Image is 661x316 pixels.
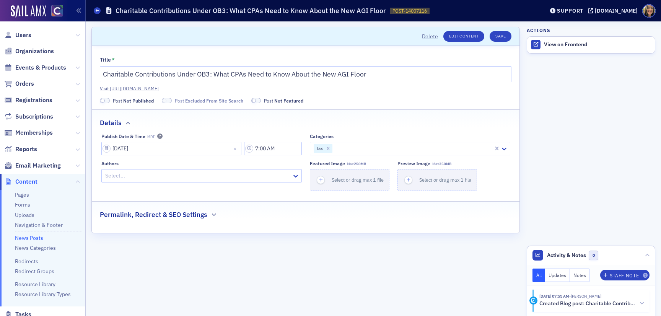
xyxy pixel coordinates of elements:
a: Subscriptions [4,112,53,121]
a: Resource Library [15,281,55,288]
a: Events & Products [4,64,66,72]
div: Activity [529,296,537,305]
div: Staff Note [610,274,639,278]
span: Not Published [100,98,110,104]
span: Not Featured [251,98,261,104]
span: 250MB [354,161,366,166]
div: Title [100,57,111,64]
span: Subscriptions [15,112,53,121]
h1: Charitable Contributions Under OB3: What CPAs Need to Know About the New AGI Floor [116,6,386,15]
div: [DOMAIN_NAME] [595,7,638,14]
span: Reports [15,145,37,153]
h2: Details [100,118,122,128]
span: Profile [642,4,656,18]
button: All [532,269,545,282]
a: View Homepage [46,5,63,18]
a: Resource Library Types [15,291,71,298]
a: Registrations [4,96,52,104]
button: Staff Note [600,270,650,280]
a: Pages [15,191,29,198]
button: Updates [545,269,570,282]
span: Max [347,161,366,166]
span: Registrations [15,96,52,104]
abbr: This field is required [112,57,115,64]
span: Max [432,161,451,166]
img: SailAMX [51,5,63,17]
span: Post [264,97,303,104]
div: Categories [310,134,334,139]
span: Organizations [15,47,54,55]
a: News Posts [15,235,43,241]
span: Not Published [123,98,154,104]
button: Close [231,142,241,155]
span: Post [113,97,154,104]
a: Uploads [15,212,34,218]
span: Email Marketing [15,161,61,170]
h5: Created Blog post: Charitable Contributions Under OB3: What CPAs Need to Know About the New AGI F... [539,300,637,307]
a: Organizations [4,47,54,55]
div: Publish Date & Time [101,134,145,139]
span: 250MB [439,161,451,166]
a: View on Frontend [527,37,655,53]
span: Select or drag max 1 file [332,177,384,183]
span: POST-14007116 [392,8,427,14]
img: SailAMX [11,5,46,18]
a: Users [4,31,31,39]
div: Support [557,7,583,14]
span: Post [175,97,243,104]
a: Content [4,178,37,186]
span: Orders [15,80,34,88]
a: Reports [4,145,37,153]
a: Memberships [4,129,53,137]
a: Orders [4,80,34,88]
h2: Permalink, Redirect & SEO Settings [100,210,207,220]
a: News Categories [15,244,56,251]
div: View on Frontend [544,41,651,48]
span: Select or drag max 1 file [419,177,471,183]
div: Featured Image [310,161,345,166]
span: Excluded From Site Search [162,98,172,104]
span: Activity & Notes [547,251,586,259]
div: Remove Tax [324,144,332,153]
button: Select or drag max 1 file [397,169,477,191]
a: Redirects [15,258,38,265]
button: [DOMAIN_NAME] [588,8,640,13]
a: Edit Content [443,31,484,42]
div: Preview image [397,161,430,166]
div: Tax [314,144,324,153]
a: Forms [15,201,30,208]
button: Notes [570,269,590,282]
time: 8/25/2025 07:55 AM [539,293,569,299]
span: Lindsay Moore [569,293,601,299]
span: Excluded From Site Search [185,98,243,104]
a: Visit [URL][DOMAIN_NAME] [100,85,511,92]
a: Navigation & Footer [15,222,63,228]
button: Select or drag max 1 file [310,169,389,191]
span: Content [15,178,37,186]
div: Authors [101,161,119,166]
button: Delete [422,33,438,41]
h4: Actions [527,27,550,34]
span: Events & Products [15,64,66,72]
span: Memberships [15,129,53,137]
a: Email Marketing [4,161,61,170]
span: 0 [589,251,598,260]
span: Not Featured [274,98,303,104]
a: Redirect Groups [15,268,54,275]
span: MDT [147,135,155,139]
button: Save [490,31,511,42]
button: Created Blog post: Charitable Contributions Under OB3: What CPAs Need to Know About the New AGI F... [539,300,644,308]
input: 00:00 AM [244,142,302,155]
input: MM/DD/YYYY [101,142,241,155]
span: Users [15,31,31,39]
